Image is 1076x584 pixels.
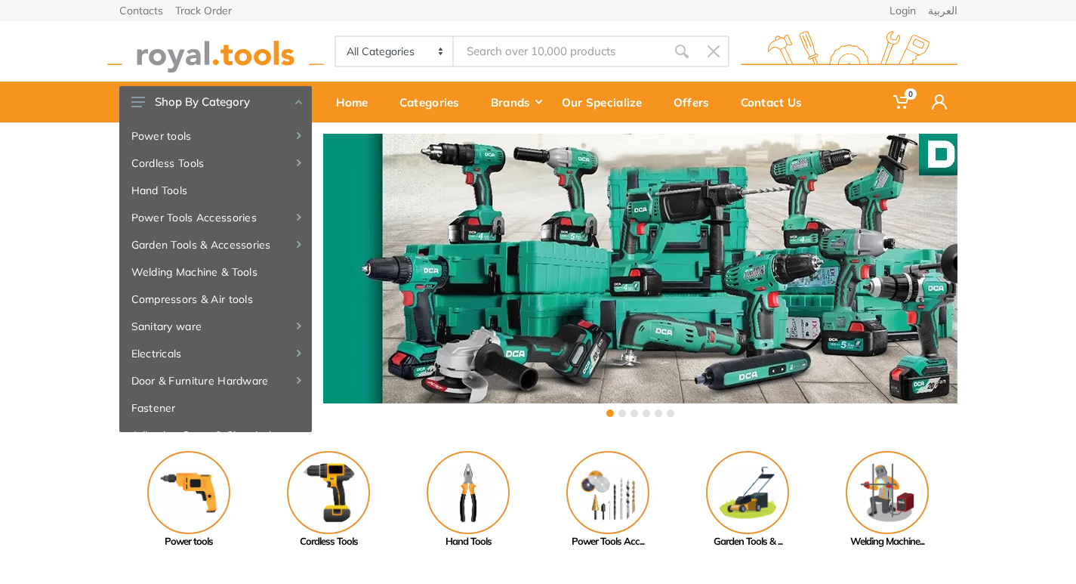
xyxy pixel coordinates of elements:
[480,86,551,118] div: Brands
[325,82,389,122] a: Home
[119,122,312,150] a: Power tools
[119,534,259,549] div: Power tools
[928,5,957,16] a: العربية
[389,82,480,122] a: Categories
[107,31,324,73] img: royal.tools Logo
[730,82,823,122] a: Contact Us
[325,86,389,118] div: Home
[538,451,678,549] a: Power Tools Acc...
[678,534,818,549] div: Garden Tools & ...
[883,82,921,122] a: 0
[119,5,163,16] a: Contacts
[119,451,259,549] a: Power tools
[399,451,538,549] a: Hand Tools
[119,86,312,118] button: Shop By Category
[678,451,818,549] a: Garden Tools & ...
[454,36,665,67] input: Site search
[818,451,957,549] a: Welding Machine...
[889,5,916,16] a: Login
[336,37,455,66] select: Category
[706,451,789,534] img: Royal - Garden Tools & Accessories
[427,451,510,534] img: Royal - Hand Tools
[818,534,957,549] div: Welding Machine...
[119,204,312,231] a: Power Tools Accessories
[905,88,917,100] span: 0
[741,31,957,73] img: royal.tools Logo
[566,451,649,534] img: Royal - Power Tools Accessories
[663,86,730,118] div: Offers
[399,534,538,549] div: Hand Tools
[119,394,312,422] a: Fastener
[119,231,312,258] a: Garden Tools & Accessories
[259,451,399,549] a: Cordless Tools
[119,150,312,177] a: Cordless Tools
[846,451,929,534] img: Royal - Welding Machine & Tools
[119,313,312,340] a: Sanitary ware
[730,86,823,118] div: Contact Us
[119,177,312,204] a: Hand Tools
[389,86,480,118] div: Categories
[147,451,230,534] img: Royal - Power tools
[663,82,730,122] a: Offers
[119,422,312,449] a: Adhesive, Spray & Chemical
[538,534,678,549] div: Power Tools Acc...
[119,286,312,313] a: Compressors & Air tools
[551,82,663,122] a: Our Specialize
[551,86,663,118] div: Our Specialize
[175,5,232,16] a: Track Order
[287,451,370,534] img: Royal - Cordless Tools
[119,340,312,367] a: Electricals
[259,534,399,549] div: Cordless Tools
[119,367,312,394] a: Door & Furniture Hardware
[119,258,312,286] a: Welding Machine & Tools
